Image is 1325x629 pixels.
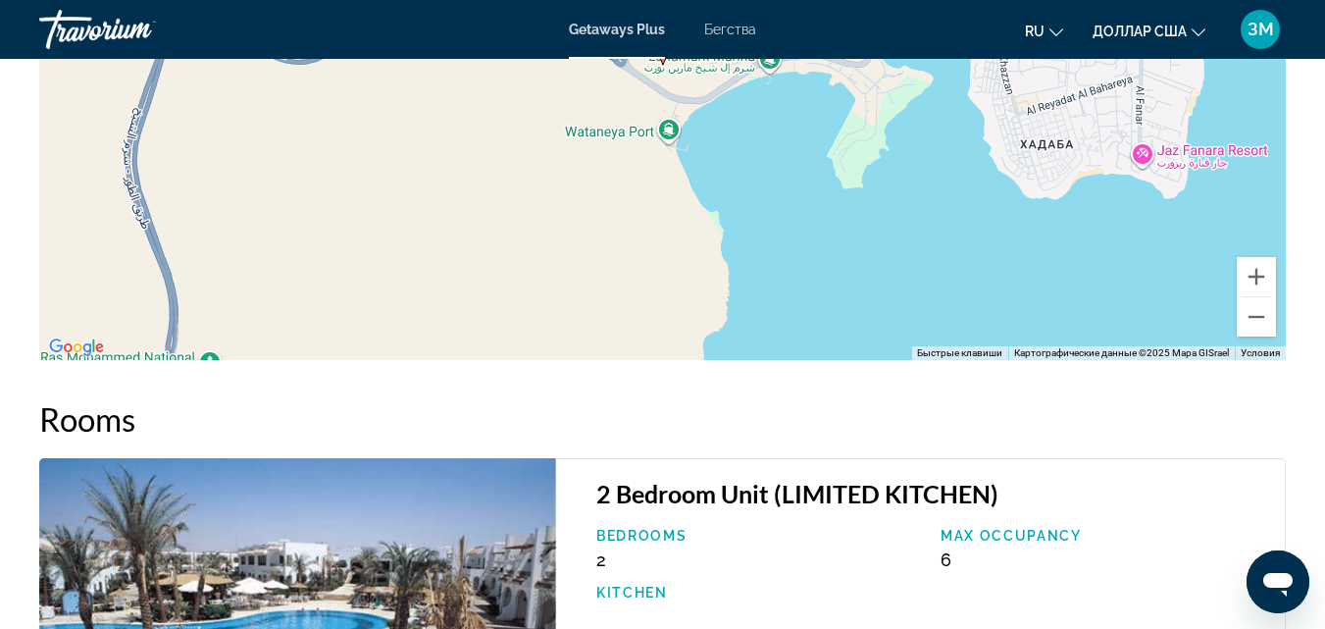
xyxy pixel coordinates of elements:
span: 2 [596,550,606,570]
button: Меню пользователя [1235,9,1286,50]
p: Bedrooms [596,528,921,544]
h2: Rooms [39,399,1286,439]
button: Увеличить [1237,257,1276,296]
a: Открыть эту область в Google Картах (в новом окне) [44,335,109,360]
font: ЗМ [1248,19,1274,39]
a: Getaways Plus [569,22,665,37]
button: Изменить валюту [1093,17,1205,45]
span: Картографические данные ©2025 Mapa GISrael [1014,347,1229,358]
font: доллар США [1093,24,1187,39]
h3: 2 Bedroom Unit (LIMITED KITCHEN) [596,479,1265,508]
a: Условия (ссылка откроется в новой вкладке) [1241,347,1280,358]
font: ru [1025,24,1045,39]
button: Уменьшить [1237,297,1276,337]
p: Max Occupancy [941,528,1265,544]
p: Kitchen [596,585,921,601]
a: Травориум [39,4,235,55]
a: Бегства [704,22,756,37]
button: Быстрые клавиши [917,346,1002,360]
span: 6 [941,550,951,570]
button: Изменить язык [1025,17,1063,45]
img: Google [44,335,109,360]
iframe: Кнопка запуска окна обмена сообщениями [1247,550,1309,613]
